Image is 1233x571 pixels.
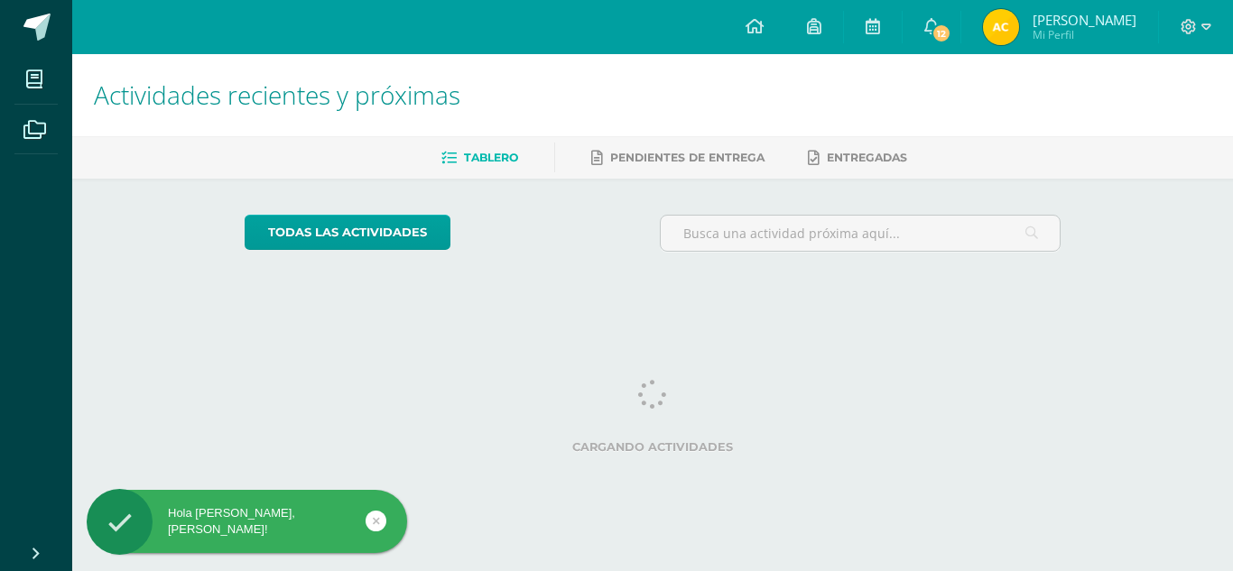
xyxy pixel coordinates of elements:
span: 12 [932,23,951,43]
span: Pendientes de entrega [610,151,765,164]
span: Actividades recientes y próximas [94,78,460,112]
a: Tablero [441,143,518,172]
span: Entregadas [827,151,907,164]
label: Cargando actividades [245,440,1061,454]
a: todas las Actividades [245,215,450,250]
a: Pendientes de entrega [591,143,765,172]
input: Busca una actividad próxima aquí... [661,216,1061,251]
span: [PERSON_NAME] [1033,11,1136,29]
div: Hola [PERSON_NAME], [PERSON_NAME]! [87,505,407,538]
span: Mi Perfil [1033,27,1136,42]
span: Tablero [464,151,518,164]
a: Entregadas [808,143,907,172]
img: 1694e63d267761c09aaa109f865c9d1c.png [983,9,1019,45]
